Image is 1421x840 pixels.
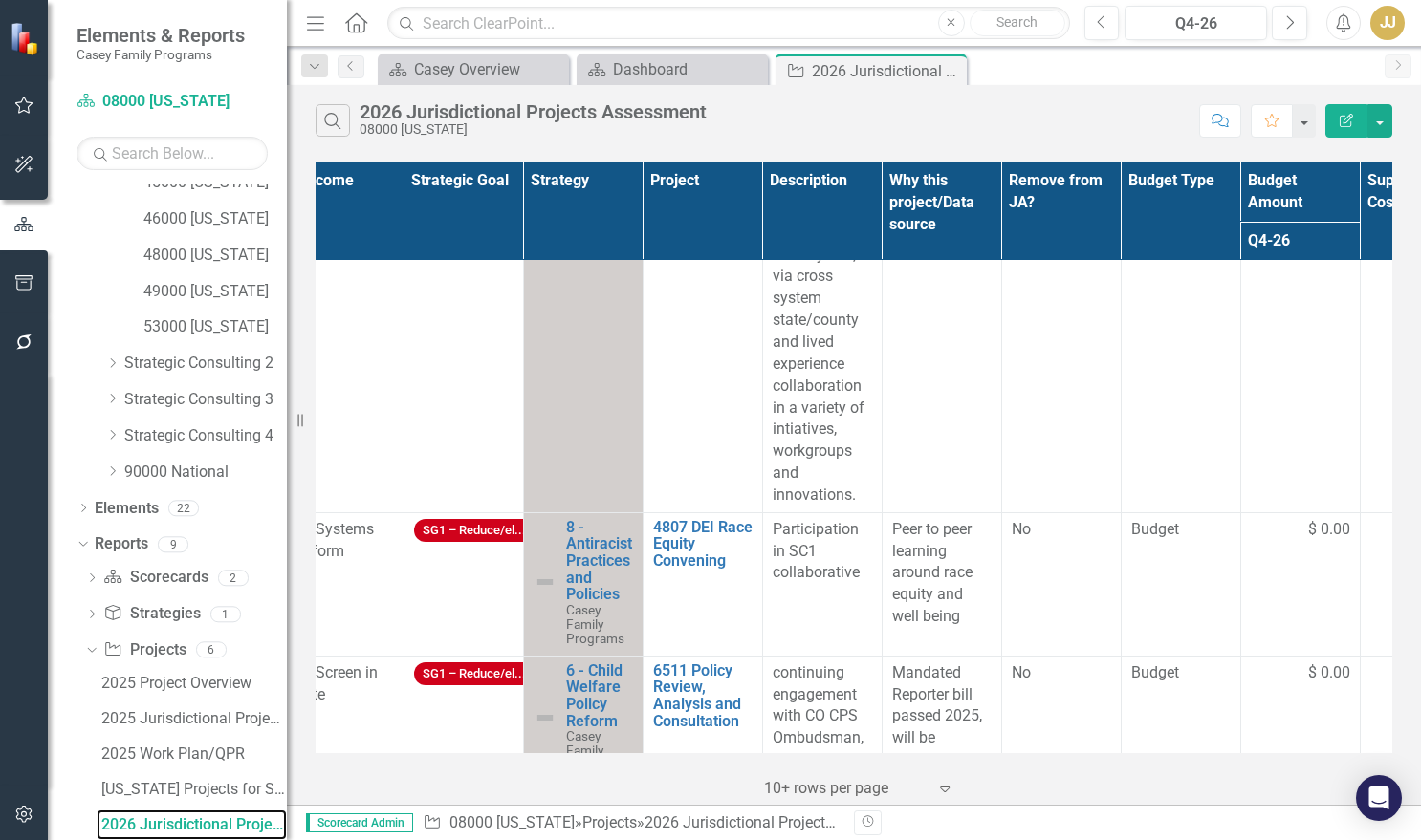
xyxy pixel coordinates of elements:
a: Projects [103,639,186,661]
div: 2 [218,570,249,586]
div: 2026 Jurisdictional Projects Assessment [645,813,919,831]
input: Search ClearPoint... [387,7,1069,40]
p: Peer to peer learning around race equity and well being [892,519,992,628]
a: 53000 [US_STATE] [143,316,287,338]
a: Strategic Consulting 3 [124,389,287,411]
img: ClearPoint Strategy [10,21,43,54]
td: Double-Click to Edit [762,512,882,656]
a: 2025 Work Plan/QPR [97,739,287,769]
a: 4807 DEI Race Equity Convening [653,519,753,570]
a: 08000 [US_STATE] [77,91,268,113]
span: No [1012,520,1031,538]
div: 9 [158,536,188,552]
button: Search [970,10,1065,36]
div: 2026 Jurisdictional Projects Assessment [101,816,287,833]
a: Strategic Consulting 4 [124,425,287,447]
a: Reports [95,533,148,555]
span: Budget [1131,662,1231,684]
a: 46000 [US_STATE] [143,208,287,230]
a: 6511 Policy Review, Analysis and Consultation [653,662,753,729]
div: » » [423,812,840,834]
td: Double-Click to Edit [284,512,404,656]
img: Not Defined [534,571,557,593]
a: 90000 National [124,462,287,484]
a: Casey Overview [383,57,564,81]
td: Double-Click to Edit [1001,512,1121,656]
button: JJ [1370,6,1405,40]
div: Q4-26 [1131,12,1260,35]
span: SG1 – Reduce/el...ion [414,519,551,543]
td: Double-Click to Edit Right Click for Context Menu [523,512,643,656]
span: $ 0.00 [1308,519,1350,541]
span: Casey Family Programs [566,602,624,646]
div: Casey Overview [414,57,564,81]
div: 2025 Project Overview [101,675,287,692]
a: 8 - Antiracist Practices and Policies [566,519,633,603]
a: 2025 Jurisdictional Projects Assessment [97,703,287,734]
span: 74 Systems Reform [295,520,374,560]
td: Double-Click to Edit [1121,512,1240,656]
a: 49000 [US_STATE] [143,281,287,303]
td: Double-Click to Edit [882,512,1001,656]
div: 2026 Jurisdictional Projects Assessment [360,101,707,122]
a: 6 - Child Welfare Policy Reform [566,662,633,729]
span: Elements & Reports [77,24,245,47]
span: Scorecard Admin [306,813,413,832]
a: 08000 [US_STATE] [449,813,575,831]
span: Budget [1131,519,1231,541]
div: 1 [210,606,241,622]
p: Participation in SC1 collaborative [773,519,872,585]
div: Open Intercom Messenger [1356,775,1402,821]
a: Elements [95,498,159,520]
img: Not Defined [534,706,557,729]
span: Search [996,14,1038,30]
td: Double-Click to Edit Right Click for Context Menu [643,512,762,656]
div: 08000 [US_STATE] [360,122,707,137]
div: 22 [168,500,199,516]
div: Dashboard [613,57,763,81]
a: 2026 Jurisdictional Projects Assessment [97,809,287,840]
small: Casey Family Programs [77,47,245,62]
span: 76 Screen in Rate [295,663,378,703]
input: Search Below... [77,137,268,170]
a: Dashboard [581,57,763,81]
span: $ 0.00 [1308,662,1350,684]
a: Projects [582,813,637,831]
a: Strategic Consulting 2 [124,353,287,375]
span: Casey Family Programs [566,728,624,772]
div: 2026 Jurisdictional Projects Assessment [812,59,962,83]
div: [US_STATE] Projects for Sandbox [101,781,287,798]
a: Strategies [103,603,200,625]
a: 48000 [US_STATE] [143,245,287,267]
div: 2025 Work Plan/QPR [101,745,287,763]
a: [US_STATE] Projects for Sandbox [97,774,287,805]
a: Scorecards [103,567,208,589]
span: SG1 – Reduce/el...ion [414,662,551,686]
a: 2025 Project Overview [97,668,287,699]
div: 6 [196,642,227,658]
td: Double-Click to Edit [1240,512,1360,656]
span: No [1012,663,1031,681]
p: Mandated Reporter bill passed 2025, will be implemented in [DATE]. [892,662,992,793]
div: 2025 Jurisdictional Projects Assessment [101,710,287,727]
button: Q4-26 [1125,6,1267,40]
td: Double-Click to Edit [404,512,523,656]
